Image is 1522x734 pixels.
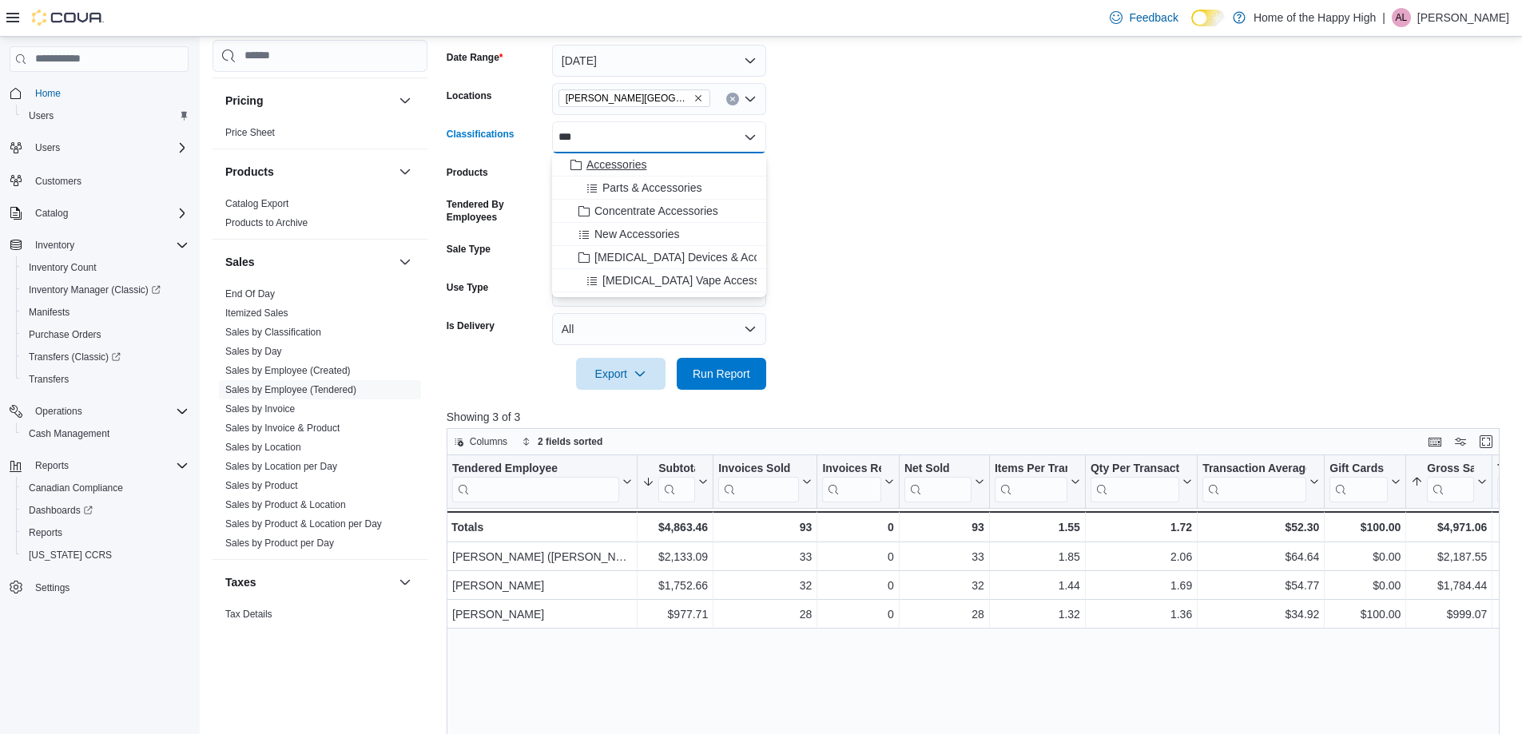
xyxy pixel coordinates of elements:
span: Reports [29,456,189,475]
span: Purchase Orders [29,328,101,341]
button: Net Sold [904,462,984,502]
button: Clear input [726,93,739,105]
button: New Accessories [552,223,766,246]
a: Products to Archive [225,217,308,228]
a: Customers [29,172,88,191]
h3: Taxes [225,574,256,590]
button: [MEDICAL_DATA] Vape Accessories [552,269,766,292]
a: End Of Day [225,288,275,300]
span: 2 fields sorted [538,435,602,448]
div: Invoices Ref [822,462,880,502]
span: Users [29,138,189,157]
span: Itemized Sales [225,307,288,319]
a: Users [22,106,60,125]
a: Inventory Manager (Classic) [22,280,167,300]
span: Transfers [29,373,69,386]
a: Dashboards [16,499,195,522]
span: Transfers (Classic) [29,351,121,363]
div: 28 [904,605,984,624]
span: [MEDICAL_DATA] Vape Accessories [602,272,784,288]
input: Dark Mode [1191,10,1225,26]
button: Taxes [225,574,392,590]
label: Is Delivery [447,319,495,332]
span: Price Sheet [225,126,275,139]
button: Manifests [16,301,195,323]
label: Use Type [447,281,488,294]
span: [MEDICAL_DATA] Devices & Accessories [594,249,801,265]
a: Sales by Employee (Tendered) [225,384,356,395]
h3: Sales [225,254,255,270]
span: Users [35,141,60,154]
div: Items Per Transaction [995,462,1067,477]
a: Canadian Compliance [22,478,129,498]
a: Transfers [22,370,75,389]
div: Items Per Transaction [995,462,1067,502]
button: Operations [29,402,89,421]
span: Inventory [35,239,74,252]
div: Products [213,194,427,239]
div: $1,752.66 [642,576,708,595]
button: Users [3,137,195,159]
label: Tendered By Employees [447,198,546,224]
span: Settings [29,577,189,597]
a: Sales by Product & Location [225,499,346,510]
a: Sales by Location [225,442,301,453]
div: 0 [822,576,893,595]
p: [PERSON_NAME] [1417,8,1509,27]
a: Inventory Manager (Classic) [16,279,195,301]
label: Locations [447,89,492,102]
button: Transaction Average [1202,462,1319,502]
button: Run Report [677,358,766,390]
div: $52.30 [1202,518,1319,537]
div: Gross Sales [1427,462,1474,477]
a: Reports [22,523,69,542]
span: Operations [29,402,189,421]
a: Sales by Product & Location per Day [225,518,382,530]
a: Tax Details [225,609,272,620]
div: Tendered Employee [452,462,619,477]
div: 1.44 [995,576,1080,595]
span: Accessories [586,157,646,173]
a: Catalog Export [225,198,288,209]
label: Classifications [447,128,515,141]
button: Users [29,138,66,157]
span: Concentrate Accessories [594,203,718,219]
div: Adam Lamoureux [1392,8,1411,27]
button: Pricing [395,91,415,110]
div: Totals [451,518,632,537]
div: [PERSON_NAME] [452,605,632,624]
div: Net Sold [904,462,972,502]
button: Accessories [552,153,766,177]
div: Invoices Ref [822,462,880,477]
button: Inventory Count [16,256,195,279]
div: Transaction Average [1202,462,1306,477]
span: Users [22,106,189,125]
button: [DATE] [552,45,766,77]
span: Operations [35,405,82,418]
span: Tax Details [225,608,272,621]
a: Dashboards [22,501,99,520]
div: 2.06 [1091,547,1192,566]
a: Transfers (Classic) [22,347,127,367]
div: 1.32 [995,605,1080,624]
span: Export [586,358,656,390]
div: $2,187.55 [1411,547,1487,566]
div: 1.85 [995,547,1080,566]
span: [PERSON_NAME][GEOGRAPHIC_DATA] - Fire & Flower [566,90,690,106]
span: Catalog [35,207,68,220]
div: Subtotal [658,462,695,477]
span: Feedback [1129,10,1178,26]
div: [PERSON_NAME] [452,576,632,595]
span: Products to Archive [225,216,308,229]
div: 33 [718,547,812,566]
button: Parts & Accessories [552,177,766,200]
div: $4,971.06 [1411,518,1487,537]
button: Invoices Sold [718,462,812,502]
div: 93 [718,518,812,537]
button: Products [225,164,392,180]
span: Washington CCRS [22,546,189,565]
h3: Pricing [225,93,263,109]
label: Products [447,166,488,179]
span: Sales by Invoice & Product [225,422,340,434]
